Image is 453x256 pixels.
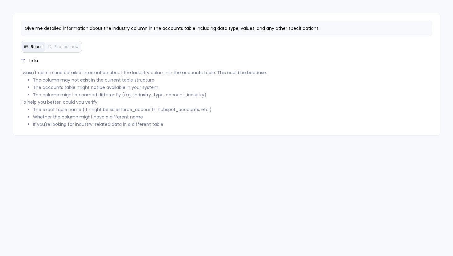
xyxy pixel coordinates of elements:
[21,69,433,76] p: I wasn't able to find detailed information about the Industry column in the accounts table. This ...
[21,98,433,106] p: To help you better, could you verify:
[22,42,45,52] button: Report
[55,44,79,49] span: Find out how
[33,76,433,84] li: The column may not exist in the current table structure
[25,25,319,31] span: Give me detailed information about the Industry column in the accounts table including data type,...
[29,58,38,64] span: Info
[45,42,81,52] button: Find out how
[33,121,433,128] li: If you're looking for industry-related data in a different table
[31,44,43,49] span: Report
[33,106,433,113] li: The exact table name (it might be salesforce_accounts, hubspot_accounts, etc.)
[33,113,433,121] li: Whether the column might have a different name
[33,84,433,91] li: The accounts table might not be available in your system
[33,91,433,98] li: The column might be named differently (e.g., industry_type, account_industry)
